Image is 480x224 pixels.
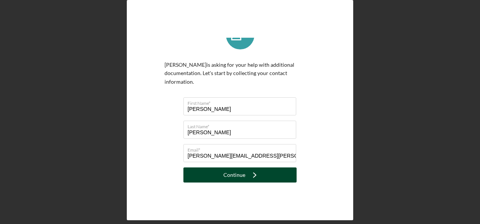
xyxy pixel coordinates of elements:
[188,121,296,129] label: Last Name*
[188,98,296,106] label: First Name*
[183,167,297,183] button: Continue
[188,144,296,153] label: Email*
[223,167,245,183] div: Continue
[165,61,315,86] p: [PERSON_NAME] is asking for your help with additional documentation. Let's start by collecting yo...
